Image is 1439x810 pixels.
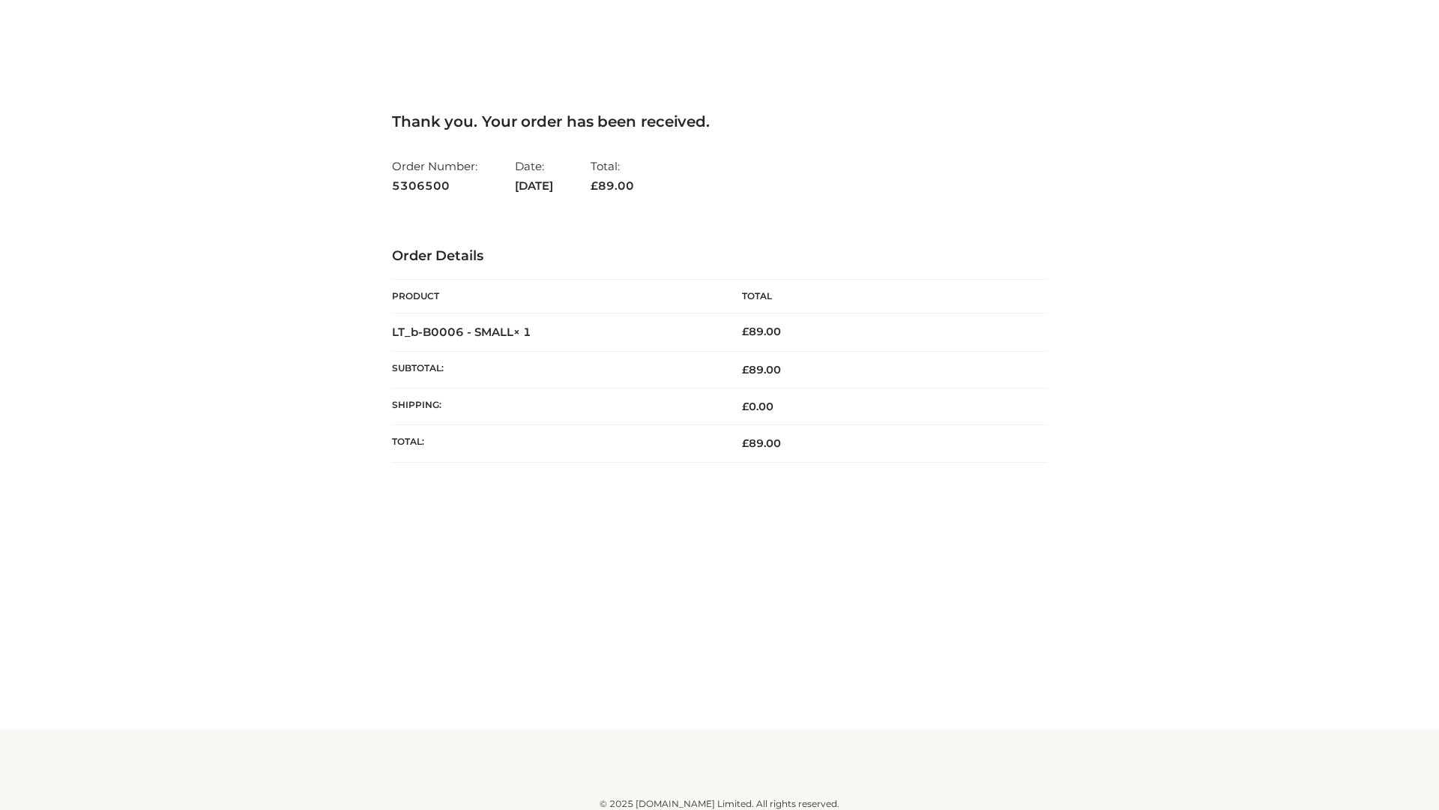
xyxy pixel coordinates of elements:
[392,425,719,462] th: Total:
[392,153,477,199] li: Order Number:
[392,280,719,313] th: Product
[392,112,1047,130] h3: Thank you. Your order has been received.
[742,325,749,338] span: £
[392,351,719,388] th: Subtotal:
[742,436,749,450] span: £
[515,153,553,199] li: Date:
[513,325,531,339] strong: × 1
[392,388,719,425] th: Shipping:
[742,325,781,338] bdi: 89.00
[742,363,781,376] span: 89.00
[742,400,773,413] bdi: 0.00
[742,400,749,413] span: £
[591,178,598,193] span: £
[742,436,781,450] span: 89.00
[591,178,634,193] span: 89.00
[392,176,477,196] strong: 5306500
[591,153,634,199] li: Total:
[392,248,1047,265] h3: Order Details
[742,363,749,376] span: £
[515,176,553,196] strong: [DATE]
[392,325,531,339] strong: LT_b-B0006 - SMALL
[719,280,1047,313] th: Total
